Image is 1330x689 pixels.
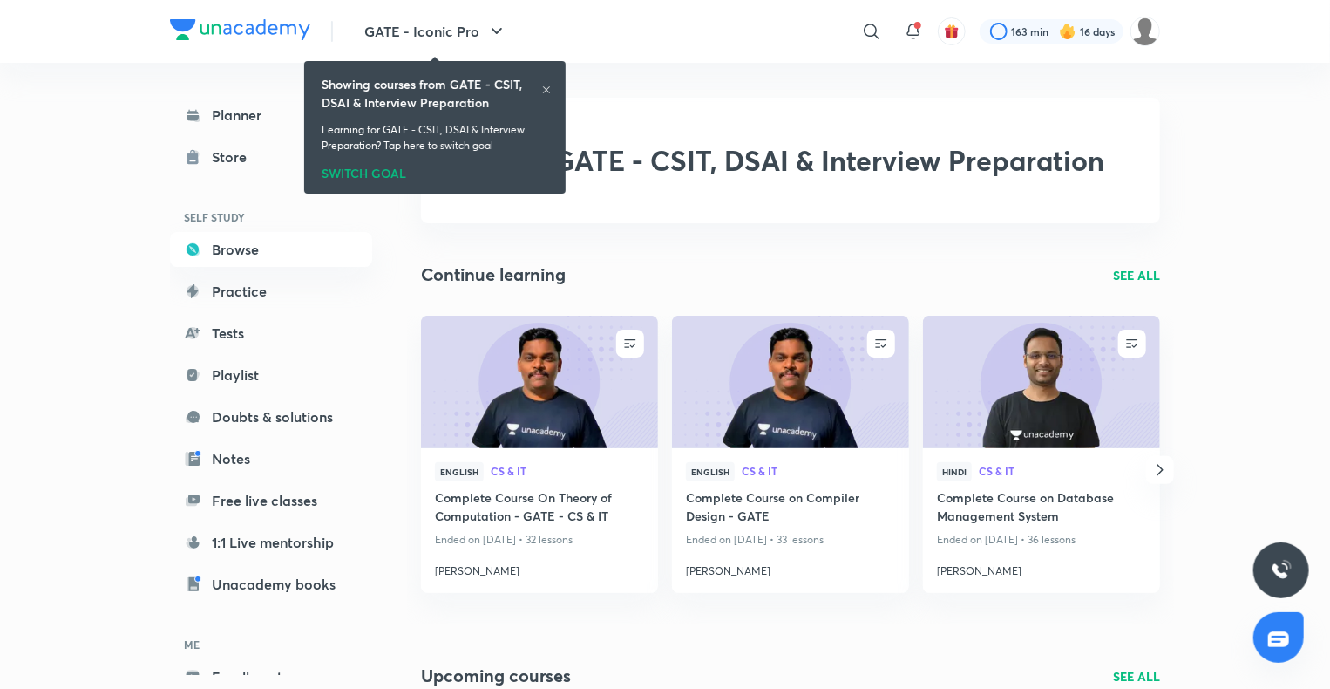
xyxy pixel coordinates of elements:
img: new-thumbnail [418,314,660,449]
h2: Upcoming courses [421,663,571,689]
a: SEE ALL [1113,266,1160,284]
p: Ended on [DATE] • 32 lessons [435,529,644,551]
span: CS & IT [742,466,895,476]
p: Learning for GATE - CSIT, DSAI & Interview Preparation? Tap here to switch goal [322,122,548,153]
a: 1:1 Live mentorship [170,525,372,560]
a: SEE ALL [1113,667,1160,686]
img: new-thumbnail [669,314,911,449]
a: Complete Course On Theory of Computation - GATE - CS & IT [435,488,644,529]
h6: ME [170,630,372,659]
button: GATE - Iconic Pro [354,14,518,49]
a: Browse [170,232,372,267]
p: Ended on [DATE] • 33 lessons [686,529,895,551]
span: CS & IT [491,466,644,476]
h6: Showing courses from GATE - CSIT, DSAI & Interview Preparation [322,75,541,112]
a: CS & IT [979,466,1146,478]
a: CS & IT [742,466,895,478]
p: Ended on [DATE] • 36 lessons [937,529,1146,551]
img: new-thumbnail [920,314,1162,449]
span: Hindi [937,462,972,481]
a: Complete Course on Compiler Design - GATE [686,488,895,529]
a: CS & IT [491,466,644,478]
span: English [435,462,484,481]
a: Complete Course on Database Management System [937,488,1146,529]
div: SWITCH GOAL [322,160,548,180]
a: new-thumbnail [923,316,1160,448]
img: ttu [1271,560,1292,581]
a: new-thumbnail [421,316,658,448]
span: CS & IT [979,466,1146,476]
a: Planner [170,98,372,133]
h2: Continue learning [421,262,566,288]
a: Company Logo [170,19,310,44]
a: new-thumbnail [672,316,909,448]
a: Practice [170,274,372,309]
a: Store [170,140,372,174]
a: [PERSON_NAME] [937,556,1146,579]
a: Unacademy books [170,567,372,602]
a: Free live classes [170,483,372,518]
img: avatar [944,24,960,39]
a: [PERSON_NAME] [686,556,895,579]
div: Store [212,147,257,167]
a: Tests [170,316,372,351]
h2: GATE - CSIT, DSAI & Interview Preparation [553,144,1104,177]
button: avatar [938,17,966,45]
span: English [686,462,735,481]
h6: SELF STUDY [170,202,372,232]
a: Playlist [170,358,372,392]
a: Notes [170,441,372,476]
img: Company Logo [170,19,310,40]
img: Deepika S S [1130,17,1160,46]
a: Doubts & solutions [170,399,372,434]
img: streak [1059,23,1076,40]
a: [PERSON_NAME] [435,556,644,579]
